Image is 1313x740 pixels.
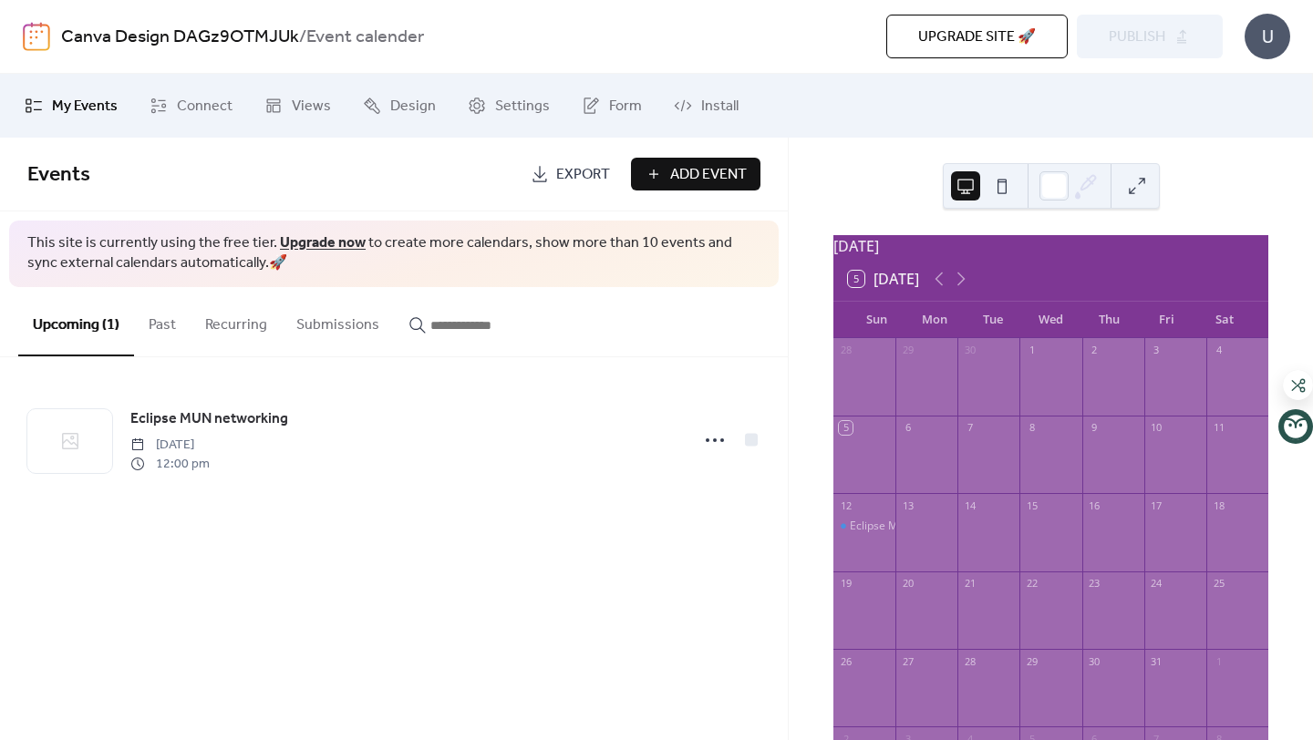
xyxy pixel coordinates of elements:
div: 3 [1150,344,1163,357]
div: 2 [1088,344,1101,357]
div: 19 [839,577,853,591]
a: Upgrade now [280,229,366,257]
span: Events [27,155,90,195]
a: Install [660,81,752,130]
div: 26 [839,654,853,668]
div: 10 [1150,421,1163,435]
div: Eclipse MUN networking [850,519,974,534]
div: 29 [1025,654,1039,668]
div: 25 [1212,577,1225,591]
a: Connect [136,81,246,130]
div: 15 [1025,498,1039,512]
div: 16 [1088,498,1101,512]
div: 1 [1212,654,1225,668]
div: 12 [839,498,853,512]
div: [DATE] [833,235,1268,257]
div: 1 [1025,344,1039,357]
button: Add Event [631,158,760,190]
button: Submissions [282,287,394,355]
div: 31 [1150,654,1163,668]
div: 24 [1150,577,1163,591]
div: 11 [1212,421,1225,435]
div: Sat [1195,302,1254,338]
div: 20 [901,577,915,591]
span: Settings [495,96,550,118]
a: Eclipse MUN networking [130,407,288,431]
div: 30 [1088,654,1101,668]
span: Install [701,96,739,118]
div: 14 [963,498,977,512]
div: 30 [963,344,977,357]
button: Upgrade site 🚀 [886,15,1068,58]
span: This site is currently using the free tier. to create more calendars, show more than 10 events an... [27,233,760,274]
span: Upgrade site 🚀 [918,26,1036,48]
div: Sun [848,302,906,338]
div: 4 [1212,344,1225,357]
div: Tue [964,302,1022,338]
span: 12:00 pm [130,455,210,474]
div: 21 [963,577,977,591]
button: 5[DATE] [842,266,925,292]
div: Thu [1080,302,1138,338]
a: My Events [11,81,131,130]
span: Views [292,96,331,118]
a: Form [568,81,656,130]
a: Views [251,81,345,130]
div: 28 [963,654,977,668]
div: 7 [963,421,977,435]
span: Export [556,164,610,186]
div: 6 [901,421,915,435]
a: Settings [454,81,563,130]
div: Mon [906,302,965,338]
b: Event calender [306,20,424,55]
img: logo [23,22,50,51]
div: 13 [901,498,915,512]
button: Past [134,287,191,355]
div: 18 [1212,498,1225,512]
span: [DATE] [130,436,210,455]
span: Connect [177,96,233,118]
div: 5 [839,421,853,435]
div: Fri [1138,302,1196,338]
div: U [1245,14,1290,59]
div: 27 [901,654,915,668]
div: 23 [1088,577,1101,591]
b: / [299,20,306,55]
div: 28 [839,344,853,357]
div: 22 [1025,577,1039,591]
span: Add Event [670,164,747,186]
button: Upcoming (1) [18,287,134,356]
span: My Events [52,96,118,118]
div: 29 [901,344,915,357]
span: Eclipse MUN networking [130,408,288,430]
span: Form [609,96,642,118]
div: Eclipse MUN networking [833,519,895,534]
div: 17 [1150,498,1163,512]
a: Design [349,81,450,130]
a: Export [517,158,624,190]
div: 8 [1025,421,1039,435]
div: Wed [1022,302,1080,338]
button: Recurring [191,287,282,355]
a: Canva Design DAGz9OTMJUk [61,20,299,55]
div: 9 [1088,421,1101,435]
span: Design [390,96,436,118]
